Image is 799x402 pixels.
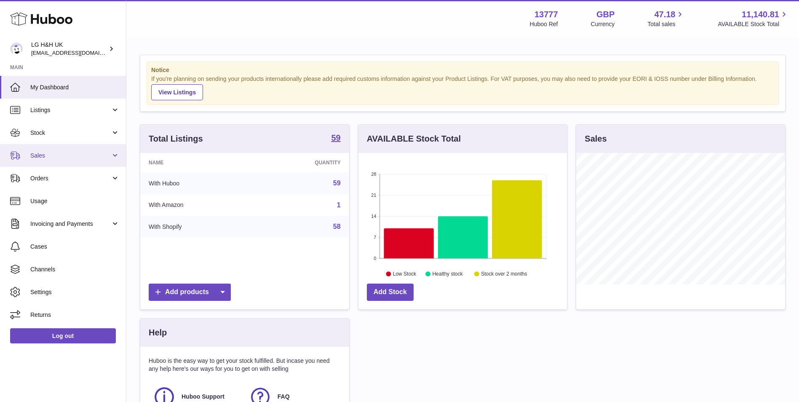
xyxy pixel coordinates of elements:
[393,271,417,277] text: Low Stock
[432,271,463,277] text: Healthy stock
[140,172,254,194] td: With Huboo
[30,83,120,91] span: My Dashboard
[30,152,111,160] span: Sales
[534,9,558,20] strong: 13777
[149,284,231,301] a: Add products
[718,20,789,28] span: AVAILABLE Stock Total
[151,75,774,100] div: If you're planning on sending your products internationally please add required customs informati...
[591,20,615,28] div: Currency
[30,220,111,228] span: Invoicing and Payments
[647,20,685,28] span: Total sales
[30,106,111,114] span: Listings
[30,265,120,273] span: Channels
[31,41,107,57] div: LG H&H UK
[140,216,254,238] td: With Shopify
[254,153,349,172] th: Quantity
[140,153,254,172] th: Name
[30,197,120,205] span: Usage
[647,9,685,28] a: 47.18 Total sales
[278,393,290,401] span: FAQ
[333,223,341,230] a: 58
[30,288,120,296] span: Settings
[30,243,120,251] span: Cases
[151,84,203,100] a: View Listings
[337,201,341,209] a: 1
[374,235,376,240] text: 7
[371,214,376,219] text: 14
[331,134,340,144] a: 59
[149,357,341,373] p: Huboo is the easy way to get your stock fulfilled. But incase you need any help here's our ways f...
[30,174,111,182] span: Orders
[10,328,116,343] a: Log out
[718,9,789,28] a: 11,140.81 AVAILABLE Stock Total
[596,9,615,20] strong: GBP
[654,9,675,20] span: 47.18
[151,66,774,74] strong: Notice
[742,9,779,20] span: 11,140.81
[530,20,558,28] div: Huboo Ref
[367,133,461,145] h3: AVAILABLE Stock Total
[182,393,224,401] span: Huboo Support
[481,271,527,277] text: Stock over 2 months
[149,327,167,338] h3: Help
[374,256,376,261] text: 0
[333,180,341,187] a: 59
[31,49,124,56] span: [EMAIL_ADDRESS][DOMAIN_NAME]
[10,43,23,55] img: internalAdmin-13777@internal.huboo.com
[585,133,607,145] h3: Sales
[371,172,376,177] text: 28
[30,311,120,319] span: Returns
[140,194,254,216] td: With Amazon
[30,129,111,137] span: Stock
[149,133,203,145] h3: Total Listings
[367,284,414,301] a: Add Stock
[371,193,376,198] text: 21
[331,134,340,142] strong: 59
